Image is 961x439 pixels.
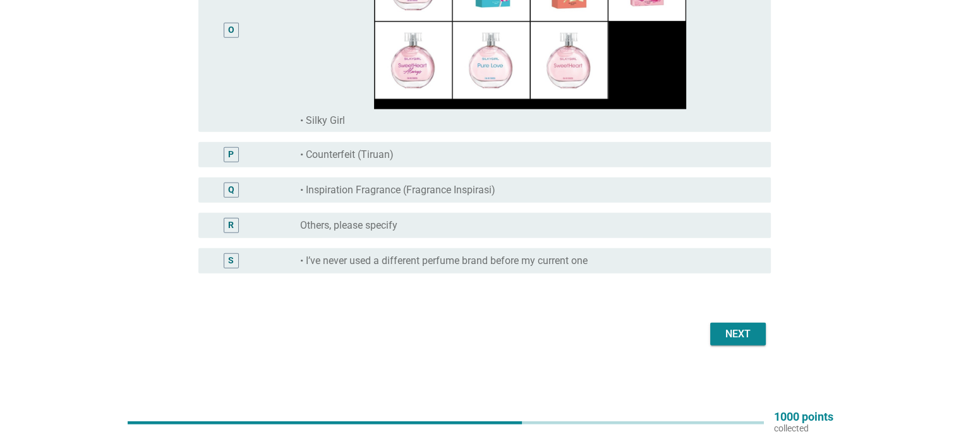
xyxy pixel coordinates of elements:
[300,219,397,232] label: Others, please specify
[774,423,833,434] p: collected
[228,184,234,197] div: Q
[300,184,495,196] label: • Inspiration Fragrance (Fragrance Inspirasi)
[300,114,345,127] label: • Silky Girl
[228,255,234,268] div: S
[720,327,756,342] div: Next
[774,411,833,423] p: 1000 points
[228,24,234,37] div: O
[300,255,588,267] label: • I’ve never used a different perfume brand before my current one
[300,148,394,161] label: • Counterfeit (Tiruan)
[710,323,766,346] button: Next
[228,219,234,232] div: R
[228,148,234,162] div: P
